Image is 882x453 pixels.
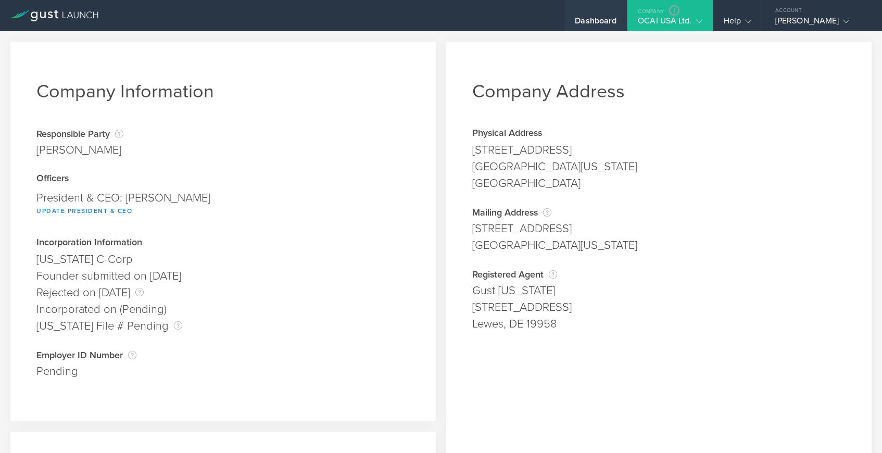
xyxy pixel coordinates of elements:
[472,269,846,280] div: Registered Agent
[472,80,846,103] h1: Company Address
[472,316,846,332] div: Lewes, DE 19958
[36,142,123,158] div: [PERSON_NAME]
[472,142,846,158] div: [STREET_ADDRESS]
[36,80,410,103] h1: Company Information
[36,350,410,360] div: Employer ID Number
[472,220,846,237] div: [STREET_ADDRESS]
[36,205,132,217] button: Update President & CEO
[36,174,410,184] div: Officers
[36,284,410,301] div: Rejected on [DATE]
[36,268,410,284] div: Founder submitted on [DATE]
[724,16,751,31] div: Help
[472,207,846,218] div: Mailing Address
[36,318,410,334] div: [US_STATE] File # Pending
[36,301,410,318] div: Incorporated on (Pending)
[36,251,410,268] div: [US_STATE] C-Corp
[472,237,846,254] div: [GEOGRAPHIC_DATA][US_STATE]
[472,282,846,299] div: Gust [US_STATE]
[36,129,123,139] div: Responsible Party
[472,158,846,175] div: [GEOGRAPHIC_DATA][US_STATE]
[472,299,846,316] div: [STREET_ADDRESS]
[36,238,410,248] div: Incorporation Information
[638,16,702,31] div: OCAI USA Ltd.
[472,129,846,139] div: Physical Address
[36,187,410,222] div: President & CEO: [PERSON_NAME]
[36,363,410,380] div: Pending
[775,16,864,31] div: [PERSON_NAME]
[575,16,616,31] div: Dashboard
[472,175,846,192] div: [GEOGRAPHIC_DATA]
